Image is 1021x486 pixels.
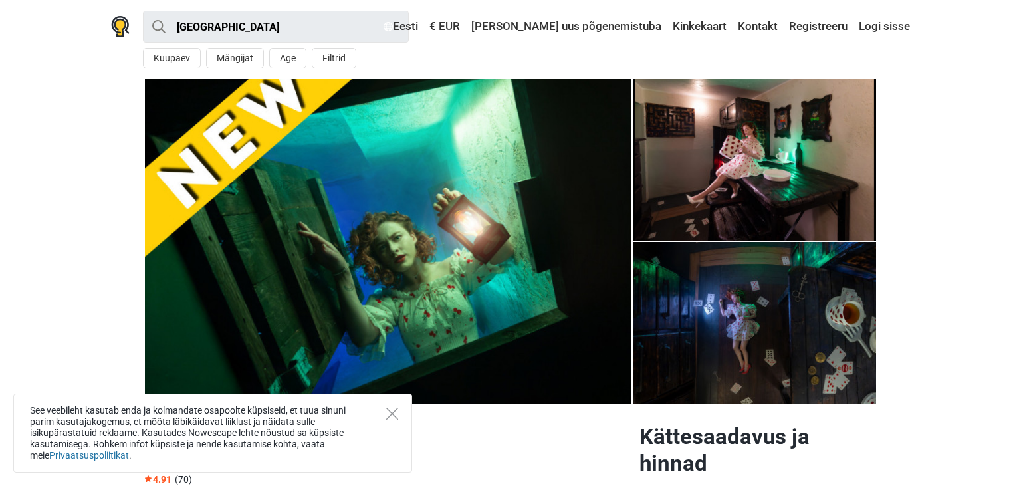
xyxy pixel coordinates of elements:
[468,15,665,39] a: [PERSON_NAME] uus põgenemistuba
[143,11,409,43] input: proovi “Tallinn”
[386,408,398,420] button: Close
[669,15,730,39] a: Kinkekaart
[269,48,306,68] button: Age
[633,242,876,404] a: Põgenemis tuba "Hiiglase kodu" photo 4
[145,475,152,482] img: Star
[380,15,421,39] a: Eesti
[633,242,876,404] img: Põgenemis tuba "Hiiglase kodu" photo 5
[426,15,463,39] a: € EUR
[384,22,393,31] img: Eesti
[633,79,876,241] img: Põgenemis tuba "Hiiglase kodu" photo 4
[49,450,129,461] a: Privaatsuspoliitikat
[855,15,910,39] a: Logi sisse
[111,16,130,37] img: Nowescape logo
[13,394,412,473] div: See veebileht kasutab enda ja kolmandate osapoolte küpsiseid, et tuua sinuni parim kasutajakogemu...
[143,48,201,68] button: Kuupäev
[639,424,876,477] h2: Kättesaadavus ja hinnad
[735,15,781,39] a: Kontakt
[206,48,264,68] button: Mängijat
[175,474,192,485] span: (70)
[312,48,356,68] button: Filtrid
[786,15,851,39] a: Registreeru
[145,79,631,404] a: Põgenemis tuba "Hiiglase kodu" photo 12
[145,79,631,404] img: Põgenemis tuba "Hiiglase kodu" photo 13
[633,79,876,241] a: Põgenemis tuba "Hiiglase kodu" photo 3
[145,474,171,485] span: 4.91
